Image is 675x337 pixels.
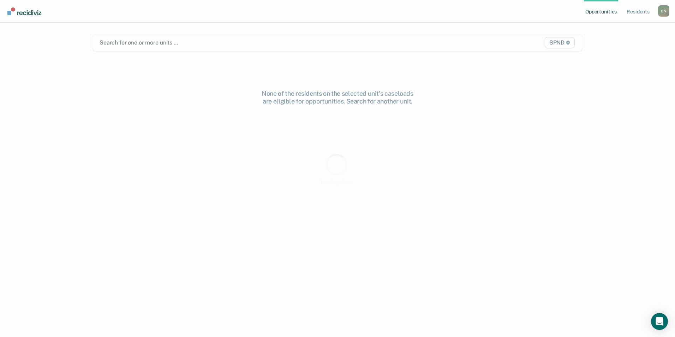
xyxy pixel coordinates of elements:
button: Profile dropdown button [658,5,669,17]
img: Recidiviz [7,7,41,15]
div: C N [658,5,669,17]
span: SPND [545,37,575,48]
div: Open Intercom Messenger [651,313,668,330]
div: None of the residents on the selected unit's caseloads are eligible for opportunities. Search for... [225,90,450,105]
